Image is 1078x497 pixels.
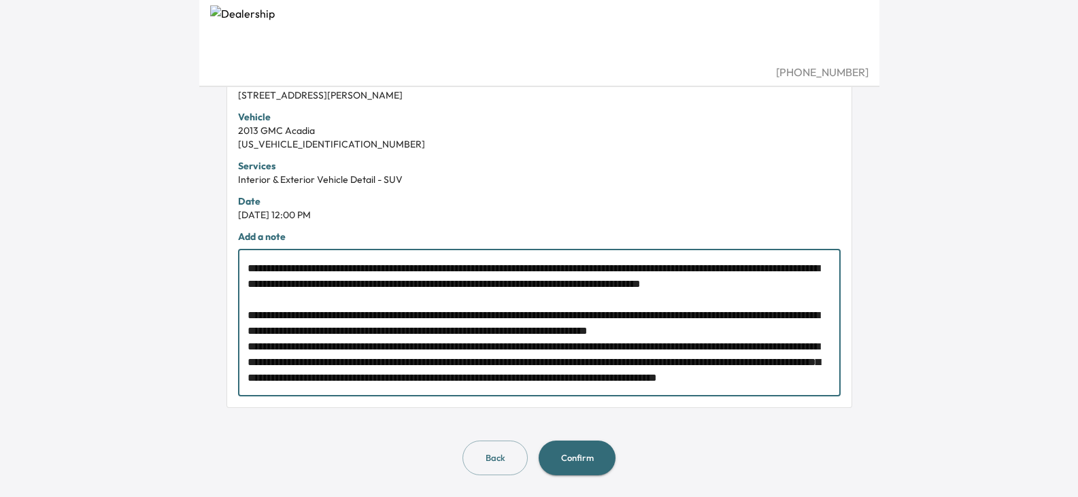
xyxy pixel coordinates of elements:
[238,137,841,151] div: [US_VEHICLE_IDENTIFICATION_NUMBER]
[539,441,616,475] button: Confirm
[238,88,841,102] div: [STREET_ADDRESS][PERSON_NAME]
[210,5,869,64] img: Dealership
[238,195,260,207] strong: Date
[210,64,869,80] div: [PHONE_NUMBER]
[462,441,528,475] button: Back
[238,160,275,172] strong: Services
[238,173,841,186] div: Interior & Exterior Vehicle Detail - SUV
[238,208,841,222] div: [DATE] 12:00 PM
[238,230,286,243] strong: Add a note
[238,124,841,137] div: 2013 GMC Acadia
[238,111,271,123] strong: Vehicle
